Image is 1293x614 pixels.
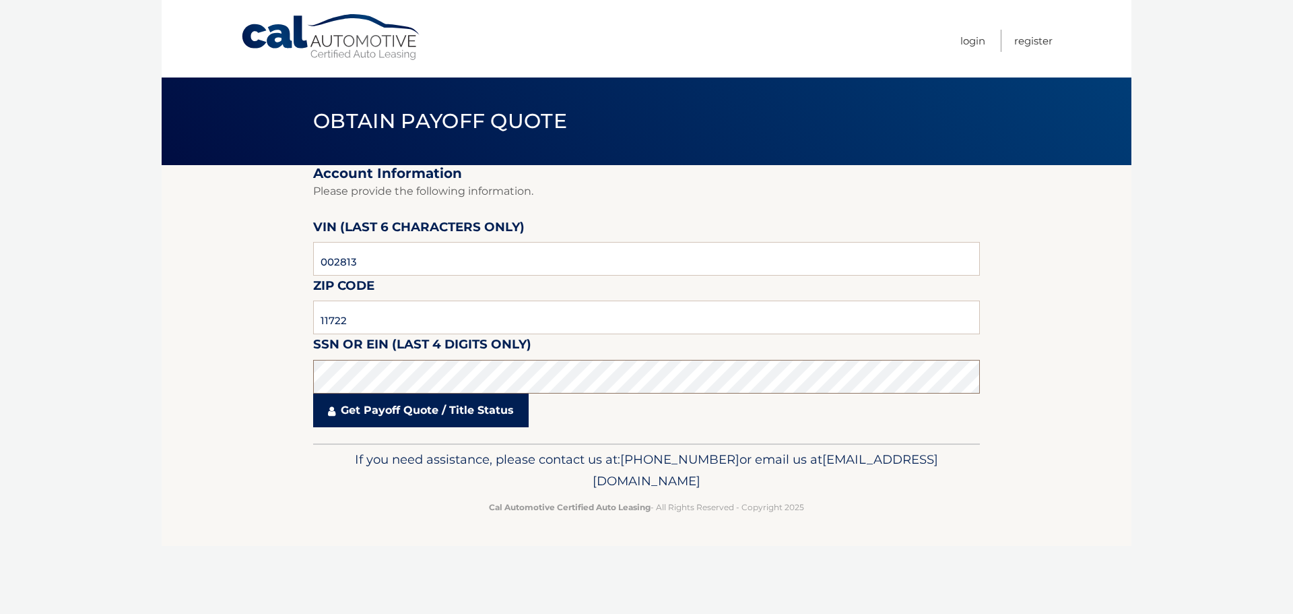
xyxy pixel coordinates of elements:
[313,394,529,427] a: Get Payoff Quote / Title Status
[313,165,980,182] h2: Account Information
[960,30,985,52] a: Login
[322,500,971,514] p: - All Rights Reserved - Copyright 2025
[240,13,422,61] a: Cal Automotive
[1014,30,1053,52] a: Register
[313,182,980,201] p: Please provide the following information.
[313,109,567,133] span: Obtain Payoff Quote
[313,276,374,301] label: Zip Code
[620,452,739,467] span: [PHONE_NUMBER]
[489,502,651,512] strong: Cal Automotive Certified Auto Leasing
[313,334,531,359] label: SSN or EIN (last 4 digits only)
[313,217,525,242] label: VIN (last 6 characters only)
[322,449,971,492] p: If you need assistance, please contact us at: or email us at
